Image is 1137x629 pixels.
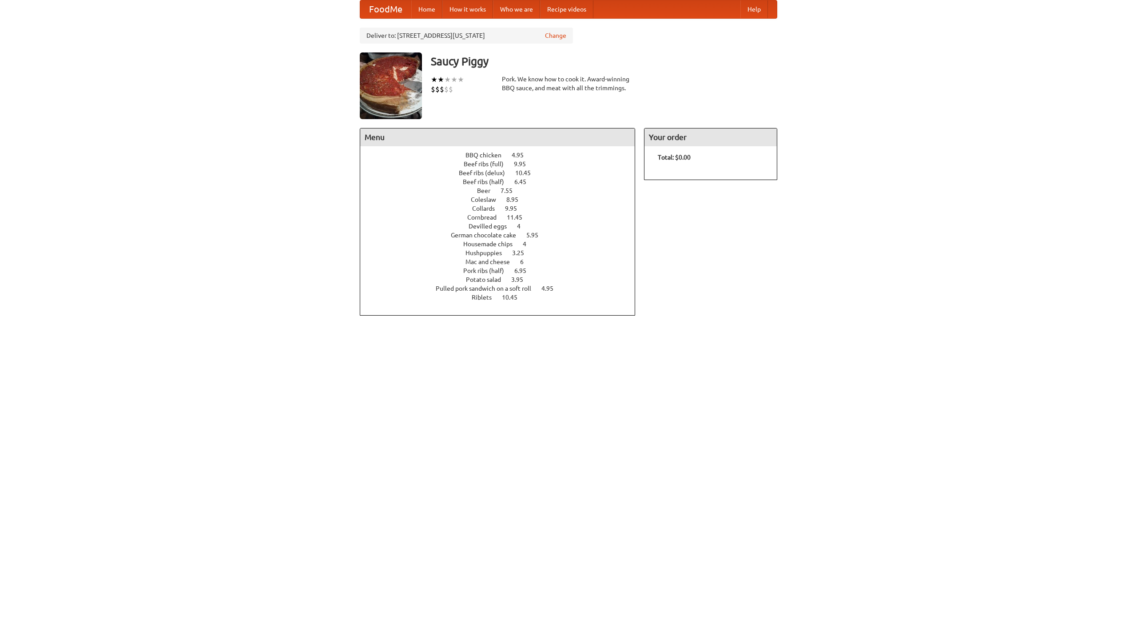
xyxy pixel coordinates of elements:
span: Beef ribs (half) [463,178,513,185]
a: Help [740,0,768,18]
li: $ [435,84,440,94]
span: 9.95 [505,205,526,212]
span: Coleslaw [471,196,505,203]
li: $ [440,84,444,94]
span: Riblets [472,294,501,301]
div: Deliver to: [STREET_ADDRESS][US_STATE] [360,28,573,44]
a: Riblets 10.45 [472,294,534,301]
span: BBQ chicken [465,152,510,159]
span: 8.95 [506,196,527,203]
span: Housemade chips [463,240,521,248]
b: Total: $0.00 [658,154,691,161]
a: German chocolate cake 5.95 [451,232,555,239]
span: Beef ribs (delux) [459,169,514,176]
li: ★ [431,75,437,84]
a: BBQ chicken 4.95 [465,152,540,159]
span: Mac and cheese [465,258,519,265]
a: Potato salad 3.95 [466,276,540,283]
li: $ [449,84,453,94]
span: 3.95 [511,276,532,283]
span: 11.45 [507,214,531,221]
span: Beer [477,187,499,194]
a: How it works [442,0,493,18]
span: Collards [472,205,504,212]
span: 4 [517,223,529,230]
a: Home [411,0,442,18]
a: Recipe videos [540,0,593,18]
a: Mac and cheese 6 [465,258,540,265]
span: 9.95 [514,160,535,168]
span: 6.95 [514,267,535,274]
span: German chocolate cake [451,232,525,239]
span: Potato salad [466,276,510,283]
li: ★ [437,75,444,84]
a: Cornbread 11.45 [467,214,539,221]
span: Hushpuppies [465,249,511,256]
span: 10.45 [515,169,540,176]
span: 6.45 [514,178,535,185]
a: Change [545,31,566,40]
li: ★ [457,75,464,84]
a: Beer 7.55 [477,187,529,194]
a: Beef ribs (full) 9.95 [464,160,542,168]
li: ★ [451,75,457,84]
span: Pulled pork sandwich on a soft roll [436,285,540,292]
a: Collards 9.95 [472,205,533,212]
li: $ [431,84,435,94]
span: Cornbread [467,214,505,221]
a: Pork ribs (half) 6.95 [463,267,543,274]
span: 10.45 [502,294,526,301]
li: ★ [444,75,451,84]
span: 4 [523,240,535,248]
a: FoodMe [360,0,411,18]
span: 4.95 [512,152,533,159]
a: Coleslaw 8.95 [471,196,535,203]
a: Devilled eggs 4 [469,223,537,230]
span: 5.95 [526,232,547,239]
a: Pulled pork sandwich on a soft roll 4.95 [436,285,570,292]
a: Housemade chips 4 [463,240,543,248]
a: Beef ribs (delux) 10.45 [459,169,547,176]
a: Hushpuppies 3.25 [465,249,541,256]
span: 4.95 [541,285,562,292]
span: 6 [520,258,533,265]
span: Pork ribs (half) [463,267,513,274]
h4: Menu [360,128,635,146]
div: Pork. We know how to cook it. Award-winning BBQ sauce, and meat with all the trimmings. [502,75,635,92]
span: 3.25 [512,249,533,256]
span: Devilled eggs [469,223,516,230]
h3: Saucy Piggy [431,52,777,70]
span: Beef ribs (full) [464,160,513,168]
span: 7.55 [501,187,521,194]
a: Beef ribs (half) 6.45 [463,178,543,185]
h4: Your order [644,128,777,146]
a: Who we are [493,0,540,18]
img: angular.jpg [360,52,422,119]
li: $ [444,84,449,94]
